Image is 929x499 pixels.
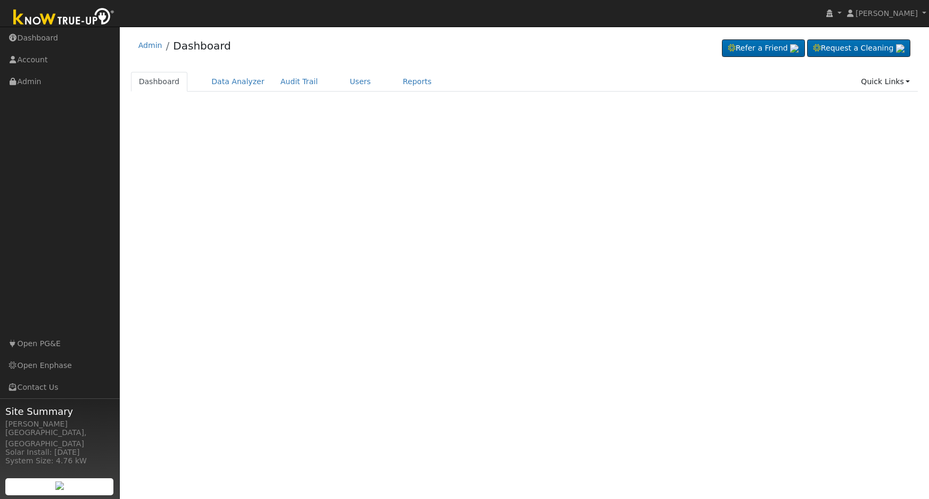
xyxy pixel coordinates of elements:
[722,39,805,58] a: Refer a Friend
[5,447,114,458] div: Solar Install: [DATE]
[5,427,114,449] div: [GEOGRAPHIC_DATA], [GEOGRAPHIC_DATA]
[342,72,379,92] a: Users
[5,419,114,430] div: [PERSON_NAME]
[395,72,440,92] a: Reports
[790,44,799,53] img: retrieve
[138,41,162,50] a: Admin
[807,39,910,58] a: Request a Cleaning
[273,72,326,92] a: Audit Trail
[55,481,64,490] img: retrieve
[203,72,273,92] a: Data Analyzer
[131,72,188,92] a: Dashboard
[5,455,114,467] div: System Size: 4.76 kW
[8,6,120,30] img: Know True-Up
[5,404,114,419] span: Site Summary
[853,72,918,92] a: Quick Links
[173,39,231,52] a: Dashboard
[896,44,905,53] img: retrieve
[856,9,918,18] span: [PERSON_NAME]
